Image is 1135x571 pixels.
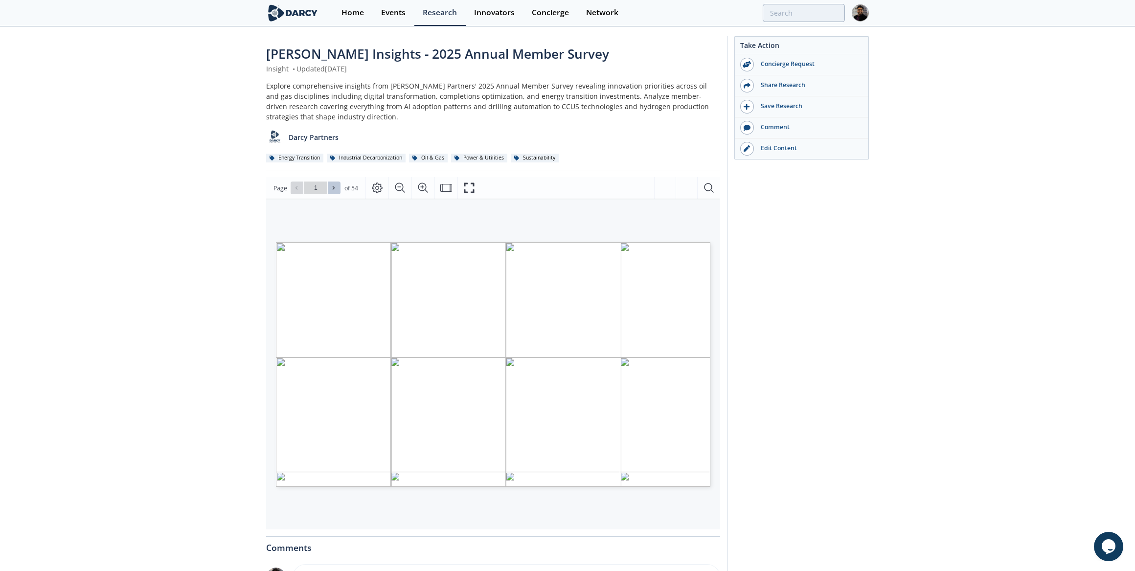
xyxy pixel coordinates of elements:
[735,40,868,54] div: Take Action
[266,64,720,74] div: Insight Updated [DATE]
[586,9,618,17] div: Network
[474,9,515,17] div: Innovators
[763,4,845,22] input: Advanced Search
[327,154,406,162] div: Industrial Decarbonization
[754,102,863,111] div: Save Research
[754,81,863,90] div: Share Research
[1094,532,1125,561] iframe: chat widget
[423,9,457,17] div: Research
[266,45,609,63] span: [PERSON_NAME] Insights - 2025 Annual Member Survey
[532,9,569,17] div: Concierge
[289,132,339,142] p: Darcy Partners
[341,9,364,17] div: Home
[852,4,869,22] img: Profile
[451,154,507,162] div: Power & Utilities
[511,154,559,162] div: Sustainability
[381,9,406,17] div: Events
[754,60,863,69] div: Concierge Request
[754,123,863,132] div: Comment
[266,4,319,22] img: logo-wide.svg
[266,81,720,122] div: Explore comprehensive insights from [PERSON_NAME] Partners' 2025 Annual Member Survey revealing i...
[266,154,323,162] div: Energy Transition
[291,64,296,73] span: •
[735,138,868,159] a: Edit Content
[409,154,448,162] div: Oil & Gas
[266,537,720,552] div: Comments
[754,144,863,153] div: Edit Content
